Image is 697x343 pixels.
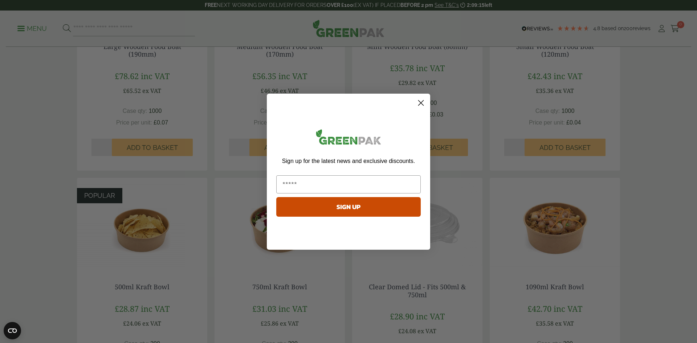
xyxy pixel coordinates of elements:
button: Close dialog [415,97,427,109]
img: greenpak_logo [276,126,421,151]
button: SIGN UP [276,197,421,217]
input: Email [276,175,421,193]
span: Sign up for the latest news and exclusive discounts. [282,158,415,164]
button: Open CMP widget [4,322,21,339]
